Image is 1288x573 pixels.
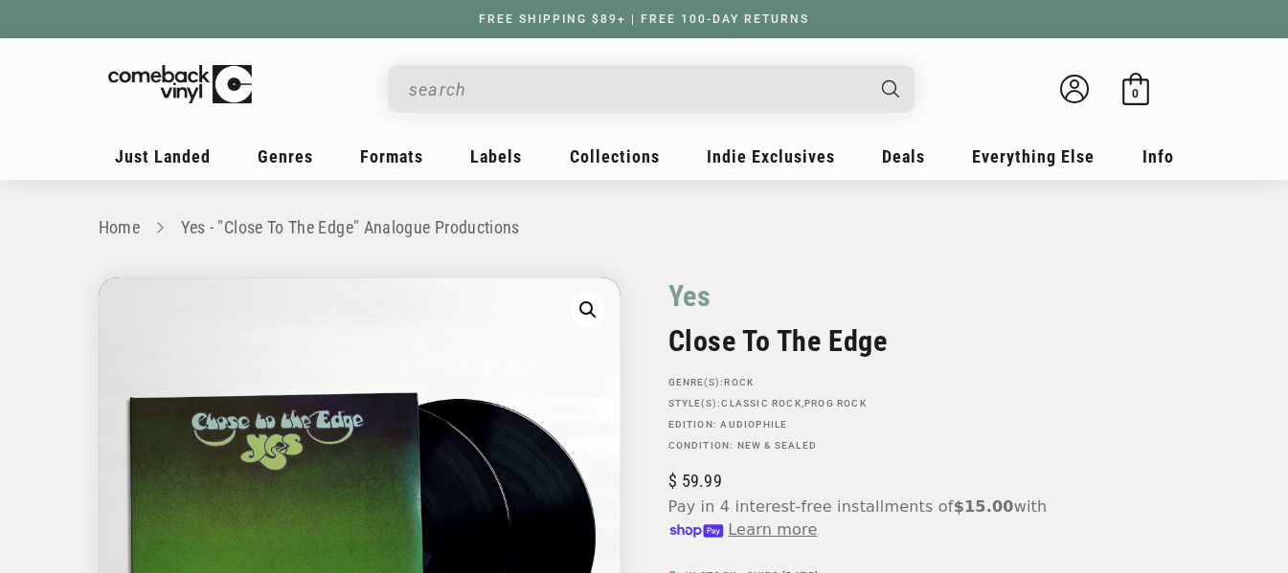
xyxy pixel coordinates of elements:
p: GENRE(S): [668,377,1090,388]
a: Prog Rock [804,398,867,408]
span: $ [668,471,677,491]
span: Genres [258,146,313,166]
span: 0 [1132,86,1139,100]
span: 59.99 [668,471,722,491]
p: Edition: [668,419,1090,430]
a: Yes [668,277,712,315]
span: Formats [360,146,423,166]
span: Labels [470,146,522,166]
a: Home [99,217,140,237]
p: STYLE(S): , [668,398,1090,409]
span: Everything Else [972,146,1095,166]
span: Deals [882,146,925,166]
h2: Close To The Edge [668,324,1090,358]
div: Search [388,65,915,113]
a: Rock [724,377,754,387]
p: Condition: New & Sealed [668,440,1090,452]
input: When autocomplete results are available use up and down arrows to review and enter to select [409,70,863,109]
button: Search [865,65,916,113]
a: Classic Rock [721,398,801,408]
a: Yes - "Close To The Edge" Analogue Productions [181,217,520,237]
a: Audiophile [720,419,787,430]
span: Info [1142,146,1174,166]
a: FREE SHIPPING $89+ | FREE 100-DAY RETURNS [460,12,828,26]
span: Collections [570,146,660,166]
nav: breadcrumbs [99,214,1190,242]
span: Just Landed [115,146,211,166]
span: Indie Exclusives [707,146,835,166]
